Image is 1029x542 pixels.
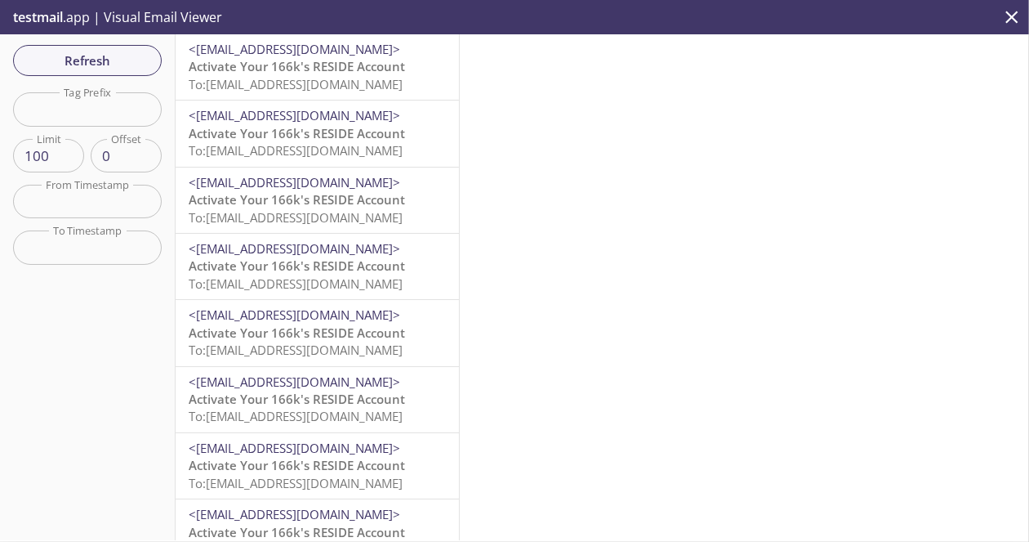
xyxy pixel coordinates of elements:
span: To: [EMAIL_ADDRESS][DOMAIN_NAME] [189,342,403,358]
span: Activate Your 166k's RESIDE Account [189,191,405,208]
span: <[EMAIL_ADDRESS][DOMAIN_NAME]> [189,374,400,390]
span: Activate Your 166k's RESIDE Account [189,258,405,274]
div: <[EMAIL_ADDRESS][DOMAIN_NAME]>Activate Your 166k's RESIDE AccountTo:[EMAIL_ADDRESS][DOMAIN_NAME] [176,101,459,166]
div: <[EMAIL_ADDRESS][DOMAIN_NAME]>Activate Your 166k's RESIDE AccountTo:[EMAIL_ADDRESS][DOMAIN_NAME] [176,433,459,499]
span: Activate Your 166k's RESIDE Account [189,325,405,341]
div: <[EMAIL_ADDRESS][DOMAIN_NAME]>Activate Your 166k's RESIDE AccountTo:[EMAIL_ADDRESS][DOMAIN_NAME] [176,300,459,365]
div: <[EMAIL_ADDRESS][DOMAIN_NAME]>Activate Your 166k's RESIDE AccountTo:[EMAIL_ADDRESS][DOMAIN_NAME] [176,168,459,233]
span: <[EMAIL_ADDRESS][DOMAIN_NAME]> [189,440,400,456]
span: To: [EMAIL_ADDRESS][DOMAIN_NAME] [189,76,403,92]
span: To: [EMAIL_ADDRESS][DOMAIN_NAME] [189,142,403,159]
div: <[EMAIL_ADDRESS][DOMAIN_NAME]>Activate Your 166k's RESIDE AccountTo:[EMAIL_ADDRESS][DOMAIN_NAME] [176,234,459,299]
span: To: [EMAIL_ADDRESS][DOMAIN_NAME] [189,408,403,424]
div: <[EMAIL_ADDRESS][DOMAIN_NAME]>Activate Your 166k's RESIDE AccountTo:[EMAIL_ADDRESS][DOMAIN_NAME] [176,34,459,100]
span: <[EMAIL_ADDRESS][DOMAIN_NAME]> [189,41,400,57]
span: To: [EMAIL_ADDRESS][DOMAIN_NAME] [189,475,403,491]
span: <[EMAIL_ADDRESS][DOMAIN_NAME]> [189,174,400,190]
span: <[EMAIL_ADDRESS][DOMAIN_NAME]> [189,506,400,522]
span: testmail [13,8,63,26]
span: Activate Your 166k's RESIDE Account [189,524,405,540]
span: <[EMAIL_ADDRESS][DOMAIN_NAME]> [189,107,400,123]
span: Activate Your 166k's RESIDE Account [189,391,405,407]
button: Refresh [13,45,162,76]
span: Activate Your 166k's RESIDE Account [189,457,405,473]
span: To: [EMAIL_ADDRESS][DOMAIN_NAME] [189,209,403,226]
span: To: [EMAIL_ADDRESS][DOMAIN_NAME] [189,275,403,292]
span: <[EMAIL_ADDRESS][DOMAIN_NAME]> [189,307,400,323]
div: <[EMAIL_ADDRESS][DOMAIN_NAME]>Activate Your 166k's RESIDE AccountTo:[EMAIL_ADDRESS][DOMAIN_NAME] [176,367,459,432]
span: <[EMAIL_ADDRESS][DOMAIN_NAME]> [189,240,400,257]
span: Activate Your 166k's RESIDE Account [189,125,405,141]
span: Activate Your 166k's RESIDE Account [189,58,405,74]
span: Refresh [26,50,149,71]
